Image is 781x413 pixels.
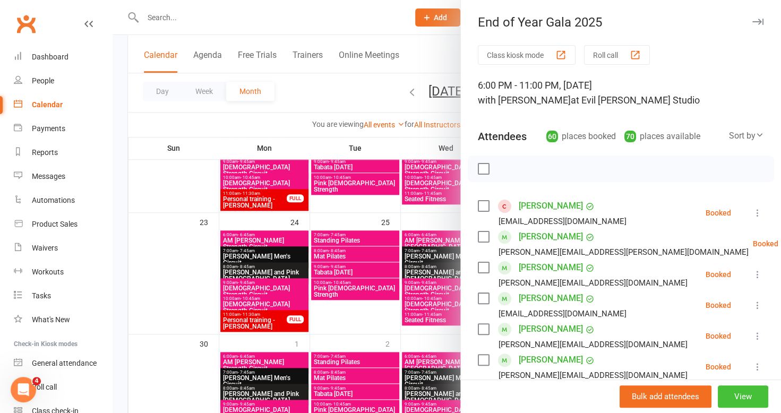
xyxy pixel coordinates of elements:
[32,268,64,276] div: Workouts
[624,131,636,142] div: 70
[571,94,700,106] span: at Evil [PERSON_NAME] Studio
[14,351,112,375] a: General attendance kiosk mode
[706,363,731,371] div: Booked
[478,129,527,144] div: Attendees
[32,377,41,385] span: 4
[706,302,731,309] div: Booked
[32,196,75,204] div: Automations
[499,214,626,228] div: [EMAIL_ADDRESS][DOMAIN_NAME]
[499,338,688,351] div: [PERSON_NAME][EMAIL_ADDRESS][DOMAIN_NAME]
[546,129,616,144] div: places booked
[753,240,778,247] div: Booked
[706,271,731,278] div: Booked
[718,385,768,408] button: View
[14,117,112,141] a: Payments
[32,359,97,367] div: General attendance
[14,284,112,308] a: Tasks
[32,53,68,61] div: Dashboard
[478,94,571,106] span: with [PERSON_NAME]
[584,45,650,65] button: Roll call
[32,383,57,391] div: Roll call
[32,148,58,157] div: Reports
[14,236,112,260] a: Waivers
[706,209,731,217] div: Booked
[13,11,39,37] a: Clubworx
[14,141,112,165] a: Reports
[478,45,576,65] button: Class kiosk mode
[32,291,51,300] div: Tasks
[14,45,112,69] a: Dashboard
[32,220,78,228] div: Product Sales
[14,165,112,188] a: Messages
[499,245,749,259] div: [PERSON_NAME][EMAIL_ADDRESS][PERSON_NAME][DOMAIN_NAME]
[14,260,112,284] a: Workouts
[624,129,700,144] div: places available
[519,321,583,338] a: [PERSON_NAME]
[519,351,583,368] a: [PERSON_NAME]
[499,368,688,382] div: [PERSON_NAME][EMAIL_ADDRESS][DOMAIN_NAME]
[14,308,112,332] a: What's New
[32,124,65,133] div: Payments
[478,78,764,108] div: 6:00 PM - 11:00 PM, [DATE]
[499,276,688,290] div: [PERSON_NAME][EMAIL_ADDRESS][DOMAIN_NAME]
[11,377,36,402] iframe: Intercom live chat
[519,290,583,307] a: [PERSON_NAME]
[519,259,583,276] a: [PERSON_NAME]
[14,69,112,93] a: People
[14,212,112,236] a: Product Sales
[32,172,65,180] div: Messages
[14,375,112,399] a: Roll call
[32,315,70,324] div: What's New
[546,131,558,142] div: 60
[620,385,711,408] button: Bulk add attendees
[32,244,58,252] div: Waivers
[14,188,112,212] a: Automations
[461,15,781,30] div: End of Year Gala 2025
[499,307,626,321] div: [EMAIL_ADDRESS][DOMAIN_NAME]
[32,100,63,109] div: Calendar
[32,76,54,85] div: People
[519,228,583,245] a: [PERSON_NAME]
[519,197,583,214] a: [PERSON_NAME]
[14,93,112,117] a: Calendar
[706,332,731,340] div: Booked
[729,129,764,143] div: Sort by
